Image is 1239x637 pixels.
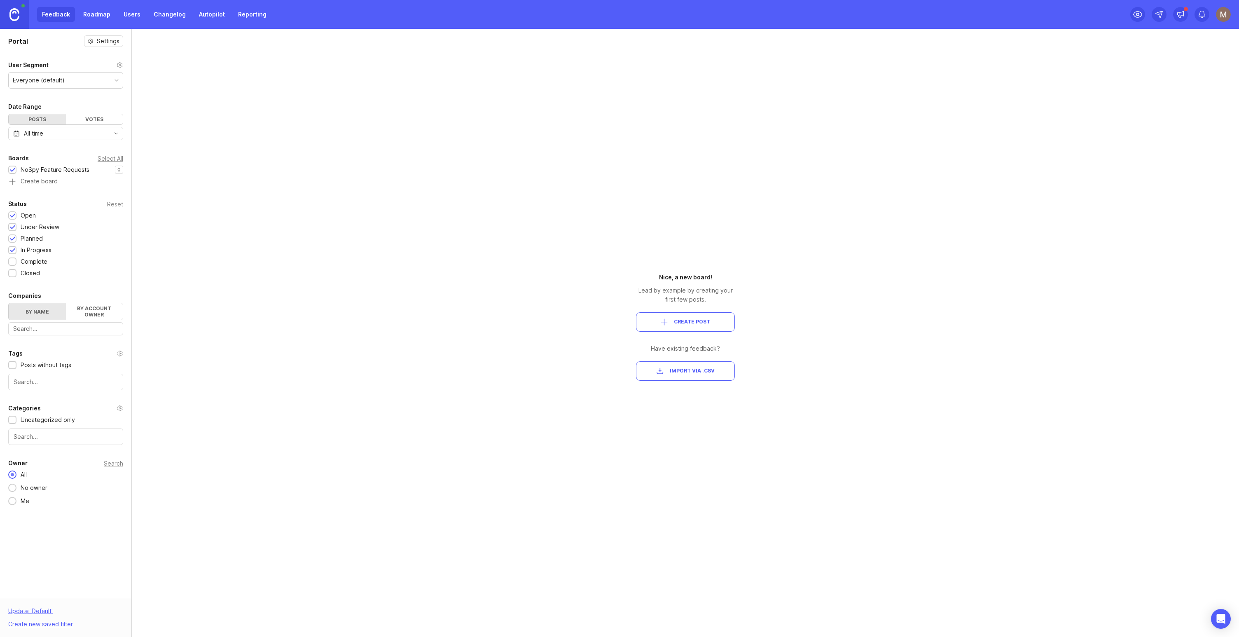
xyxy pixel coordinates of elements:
[21,234,43,243] div: Planned
[194,7,230,22] a: Autopilot
[21,361,71,370] div: Posts without tags
[21,222,59,232] div: Under Review
[670,368,715,375] span: Import via .csv
[14,432,118,441] input: Search...
[119,7,145,22] a: Users
[84,35,123,47] button: Settings
[636,344,735,353] div: Have existing feedback?
[21,269,40,278] div: Closed
[16,470,31,479] div: All
[8,607,53,620] div: Update ' Default '
[21,246,51,255] div: In Progress
[8,291,41,301] div: Companies
[16,483,51,492] div: No owner
[16,496,33,506] div: Me
[8,36,28,46] h1: Portal
[13,324,118,333] input: Search...
[8,620,73,629] div: Create new saved filter
[8,178,123,186] a: Create board
[66,114,123,124] div: Votes
[636,312,735,332] button: Create Post
[8,403,41,413] div: Categories
[21,415,75,424] div: Uncategorized only
[8,458,28,468] div: Owner
[149,7,191,22] a: Changelog
[8,60,49,70] div: User Segment
[674,318,710,326] span: Create Post
[636,286,735,304] div: Lead by example by creating your first few posts.
[233,7,271,22] a: Reporting
[21,257,47,266] div: Complete
[107,202,123,206] div: Reset
[8,153,29,163] div: Boards
[636,273,735,282] div: Nice, a new board!
[1211,609,1231,629] div: Open Intercom Messenger
[9,114,66,124] div: Posts
[21,165,89,174] div: NoSpy Feature Requests
[78,7,115,22] a: Roadmap
[24,129,43,138] div: All time
[9,8,19,21] img: Canny Home
[8,199,27,209] div: Status
[1216,7,1231,22] img: Mauricio André Cinelli
[636,361,735,381] button: Import via .csv
[98,156,123,161] div: Select All
[66,303,123,320] label: By account owner
[21,211,36,220] div: Open
[8,102,42,112] div: Date Range
[104,461,123,466] div: Search
[97,37,119,45] span: Settings
[8,349,23,358] div: Tags
[13,76,65,85] div: Everyone (default)
[110,130,123,137] svg: toggle icon
[117,166,121,173] p: 0
[14,377,118,386] input: Search...
[9,303,66,320] label: By name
